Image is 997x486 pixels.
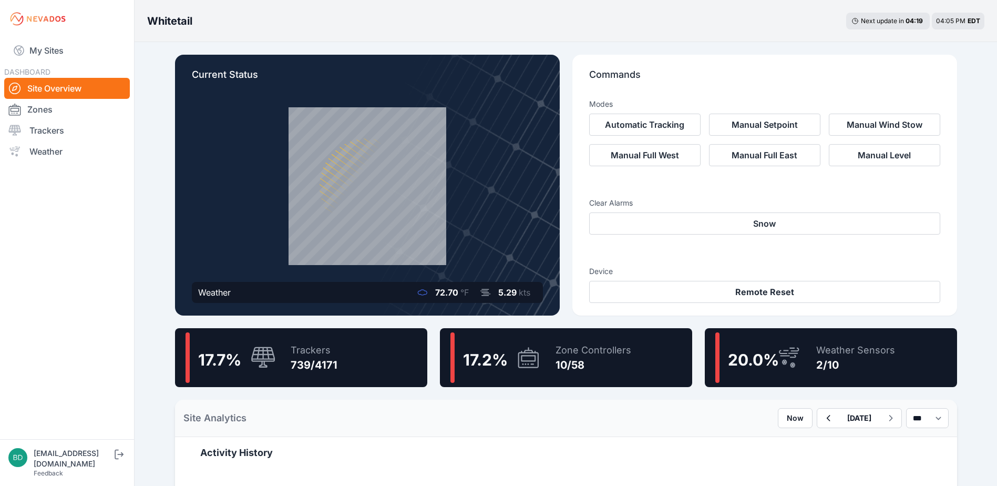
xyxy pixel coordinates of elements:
[4,67,50,76] span: DASHBOARD
[589,67,940,90] p: Commands
[8,11,67,27] img: Nevados
[147,7,192,35] nav: Breadcrumb
[778,408,813,428] button: Now
[589,198,940,208] h3: Clear Alarms
[4,141,130,162] a: Weather
[816,358,895,372] div: 2/10
[709,144,820,166] button: Manual Full East
[192,67,543,90] p: Current Status
[34,448,112,469] div: [EMAIL_ADDRESS][DOMAIN_NAME]
[147,14,192,28] h3: Whitetail
[291,343,337,358] div: Trackers
[589,99,613,109] h3: Modes
[460,287,469,298] span: °F
[968,17,980,25] span: EDT
[4,78,130,99] a: Site Overview
[4,99,130,120] a: Zones
[829,144,940,166] button: Manual Level
[589,212,940,235] button: Snow
[291,358,337,372] div: 739/4171
[175,328,427,387] a: 17.7%Trackers739/4171
[519,287,530,298] span: kts
[556,358,631,372] div: 10/58
[556,343,631,358] div: Zone Controllers
[589,114,701,136] button: Automatic Tracking
[839,409,880,428] button: [DATE]
[498,287,517,298] span: 5.29
[4,120,130,141] a: Trackers
[589,266,940,277] h3: Device
[34,469,63,477] a: Feedback
[8,448,27,467] img: bdrury@prim.com
[463,350,508,369] span: 17.2 %
[906,17,924,25] div: 04 : 19
[861,17,904,25] span: Next update in
[435,287,458,298] span: 72.70
[198,286,231,299] div: Weather
[936,17,965,25] span: 04:05 PM
[816,343,895,358] div: Weather Sensors
[4,38,130,63] a: My Sites
[705,328,957,387] a: 20.0%Weather Sensors2/10
[709,114,820,136] button: Manual Setpoint
[198,350,241,369] span: 17.7 %
[589,281,940,303] button: Remote Reset
[183,411,246,426] h2: Site Analytics
[829,114,940,136] button: Manual Wind Stow
[440,328,692,387] a: 17.2%Zone Controllers10/58
[728,350,779,369] span: 20.0 %
[589,144,701,166] button: Manual Full West
[200,445,932,460] h2: Activity History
